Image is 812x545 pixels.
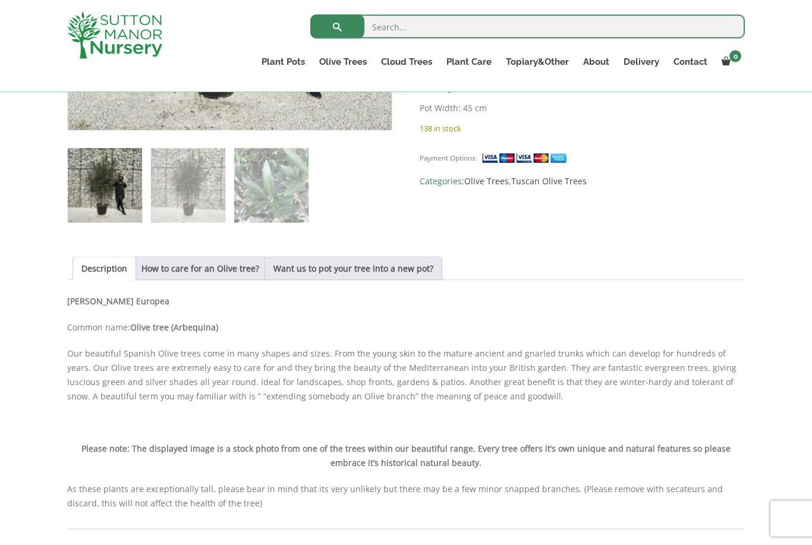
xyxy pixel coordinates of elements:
a: Olive Trees [312,53,374,70]
a: Description [81,257,127,280]
small: Payment Options: [420,153,477,162]
a: Delivery [616,53,666,70]
img: payment supported [481,152,571,165]
a: Contact [666,53,715,70]
a: Tuscan Olive Trees [511,175,587,187]
img: Tuscan Olive Tree XXL 1.90 - 2.40 [68,149,142,223]
b: [PERSON_NAME] Europea [67,295,169,307]
p: As these plants are exceptionally tall, please bear in mind that its very unlikely but there may ... [67,482,745,511]
a: Cloud Trees [374,53,439,70]
a: 0 [715,53,745,70]
img: logo [67,12,162,59]
span: 0 [729,51,741,62]
img: Tuscan Olive Tree XXL 1.90 - 2.40 - Image 3 [234,149,309,223]
a: Plant Care [439,53,499,70]
a: Olive Trees [464,175,509,187]
a: How to care for an Olive tree? [141,257,259,280]
input: Search... [310,15,745,39]
a: Topiary&Other [499,53,576,70]
p: Our beautiful Spanish Olive trees come in many shapes and sizes. From the young skin to the matur... [67,346,745,404]
b: Olive tree (Arbequina) [130,322,218,333]
p: Pot Width: 45 cm [420,101,745,115]
span: Categories: , [420,174,745,188]
a: Want us to pot your tree into a new pot? [273,257,433,280]
p: 138 in stock [420,121,745,136]
b: Please note: The displayed image is a stock photo from one of the trees within our beautiful rang... [81,443,731,468]
p: Common name: [67,320,745,335]
a: Plant Pots [254,53,312,70]
a: About [576,53,616,70]
img: Tuscan Olive Tree XXL 1.90 - 2.40 - Image 2 [151,149,225,223]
